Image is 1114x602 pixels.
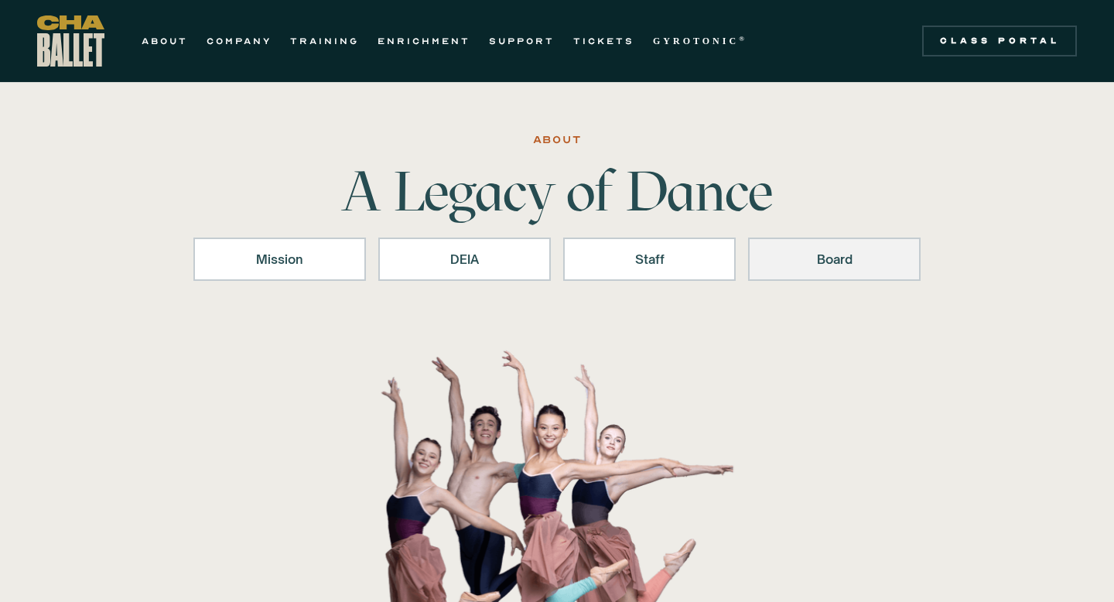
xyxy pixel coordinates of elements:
[739,35,747,43] sup: ®
[748,238,921,281] a: Board
[142,32,188,50] a: ABOUT
[316,163,798,219] h1: A Legacy of Dance
[378,32,470,50] a: ENRICHMENT
[768,250,900,269] div: Board
[931,35,1068,47] div: Class Portal
[653,32,747,50] a: GYROTONIC®
[533,131,582,149] div: ABOUT
[573,32,634,50] a: TICKETS
[653,36,739,46] strong: GYROTONIC
[193,238,366,281] a: Mission
[207,32,272,50] a: COMPANY
[398,250,531,269] div: DEIA
[489,32,555,50] a: SUPPORT
[583,250,716,269] div: Staff
[214,250,346,269] div: Mission
[563,238,736,281] a: Staff
[922,26,1077,56] a: Class Portal
[378,238,551,281] a: DEIA
[37,15,104,67] a: home
[290,32,359,50] a: TRAINING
